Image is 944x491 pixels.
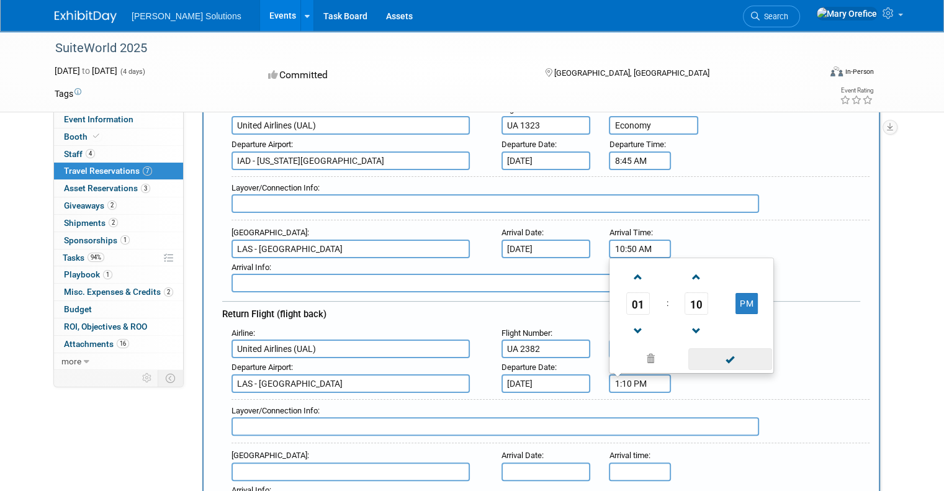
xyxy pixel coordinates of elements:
[51,37,804,60] div: SuiteWorld 2025
[232,140,293,149] small: :
[609,140,663,149] span: Departure Time
[609,228,650,237] span: Arrival Time
[232,183,320,192] small: :
[264,65,525,86] div: Committed
[54,232,183,249] a: Sponsorships1
[64,235,130,245] span: Sponsorships
[232,140,291,149] span: Departure Airport
[232,451,309,460] small: :
[685,261,708,292] a: Increment Minute
[232,328,255,338] small: :
[609,451,648,460] span: Arrival time
[120,235,130,245] span: 1
[55,88,81,100] td: Tags
[54,284,183,300] a: Misc. Expenses & Credits2
[501,140,557,149] small: :
[232,228,309,237] small: :
[626,315,650,346] a: Decrement Hour
[55,11,117,23] img: ExhibitDay
[685,292,708,315] span: Pick Minute
[232,183,318,192] span: Layover/Connection Info
[80,66,92,76] span: to
[86,149,95,158] span: 4
[107,200,117,210] span: 2
[735,293,758,314] button: PM
[54,111,183,128] a: Event Information
[64,304,92,314] span: Budget
[64,114,133,124] span: Event Information
[687,351,773,369] a: Done
[64,132,102,142] span: Booth
[64,149,95,159] span: Staff
[103,270,112,279] span: 1
[143,166,152,176] span: 7
[830,66,843,76] img: Format-Inperson.png
[501,228,542,237] span: Arrival Date
[141,184,150,193] span: 3
[54,163,183,179] a: Travel Reservations7
[232,328,253,338] span: Airline
[119,68,145,76] span: (4 days)
[54,318,183,335] a: ROI, Objectives & ROO
[612,351,689,368] a: Clear selection
[232,363,293,372] small: :
[54,353,183,370] a: more
[232,451,307,460] span: [GEOGRAPHIC_DATA]
[501,451,542,460] span: Arrival Date
[93,133,99,140] i: Booth reservation complete
[54,146,183,163] a: Staff4
[232,263,271,272] small: :
[840,88,873,94] div: Event Rating
[137,370,158,386] td: Personalize Event Tab Strip
[158,370,184,386] td: Toggle Event Tabs
[54,180,183,197] a: Asset Reservations3
[54,215,183,232] a: Shipments2
[54,266,183,283] a: Playbook1
[64,269,112,279] span: Playbook
[7,5,620,18] body: Rich Text Area. Press ALT-0 for help.
[54,197,183,214] a: Giveaways2
[54,336,183,353] a: Attachments16
[232,363,291,372] span: Departure Airport
[609,228,652,237] small: :
[64,339,129,349] span: Attachments
[64,287,173,297] span: Misc. Expenses & Credits
[55,66,117,76] span: [DATE] [DATE]
[609,140,665,149] small: :
[54,128,183,145] a: Booth
[164,287,173,297] span: 2
[501,363,557,372] small: :
[816,7,878,20] img: Mary Orefice
[64,183,150,193] span: Asset Reservations
[501,363,555,372] span: Departure Date
[626,261,650,292] a: Increment Hour
[88,253,104,262] span: 94%
[117,339,129,348] span: 16
[501,451,544,460] small: :
[64,218,118,228] span: Shipments
[501,328,552,338] small: :
[626,292,650,315] span: Pick Hour
[501,328,551,338] span: Flight Number
[501,140,555,149] span: Departure Date
[64,200,117,210] span: Giveaways
[232,406,318,415] span: Layover/Connection Info
[609,451,650,460] small: :
[232,406,320,415] small: :
[63,253,104,263] span: Tasks
[753,65,874,83] div: Event Format
[132,11,241,21] span: [PERSON_NAME] Solutions
[64,322,147,331] span: ROI, Objectives & ROO
[501,228,544,237] small: :
[222,309,326,320] span: Return Flight (flight back)
[64,166,152,176] span: Travel Reservations
[664,292,671,315] td: :
[109,218,118,227] span: 2
[61,356,81,366] span: more
[760,12,788,21] span: Search
[232,228,307,237] span: [GEOGRAPHIC_DATA]
[743,6,800,27] a: Search
[685,315,708,346] a: Decrement Minute
[54,250,183,266] a: Tasks94%
[232,263,269,272] span: Arrival Info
